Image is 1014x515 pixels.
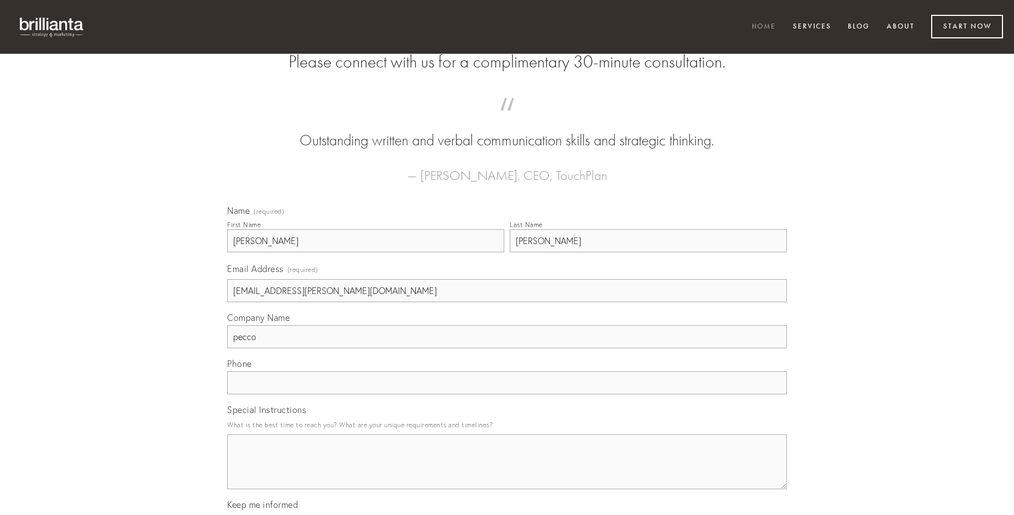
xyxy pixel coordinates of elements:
[745,18,783,36] a: Home
[227,263,284,274] span: Email Address
[227,220,261,229] div: First Name
[227,417,787,432] p: What is the best time to reach you? What are your unique requirements and timelines?
[227,52,787,72] h2: Please connect with us for a complimentary 30-minute consultation.
[245,109,769,130] span: “
[786,18,838,36] a: Services
[227,404,306,415] span: Special Instructions
[253,208,284,215] span: (required)
[227,205,250,216] span: Name
[227,499,298,510] span: Keep me informed
[931,15,1003,38] a: Start Now
[227,358,252,369] span: Phone
[510,220,543,229] div: Last Name
[880,18,922,36] a: About
[841,18,877,36] a: Blog
[245,151,769,186] figcaption: — [PERSON_NAME], CEO, TouchPlan
[11,11,93,43] img: brillianta - research, strategy, marketing
[245,109,769,151] blockquote: Outstanding written and verbal communication skills and strategic thinking.
[288,262,318,277] span: (required)
[227,312,290,323] span: Company Name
